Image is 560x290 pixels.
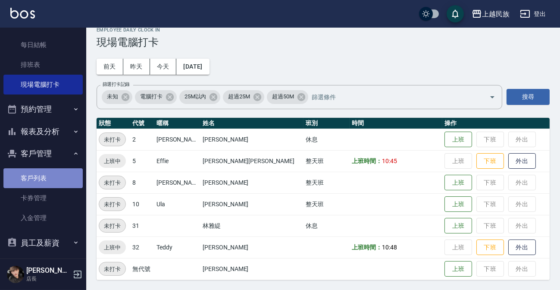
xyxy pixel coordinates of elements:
input: 篩選條件 [310,89,474,104]
button: [DATE] [176,59,209,75]
button: 外出 [508,153,536,169]
td: [PERSON_NAME] [200,236,303,258]
a: 客戶列表 [3,168,83,188]
th: 代號 [130,118,154,129]
td: [PERSON_NAME] [200,129,303,150]
th: 姓名 [200,118,303,129]
a: 入金管理 [3,208,83,228]
span: 電腦打卡 [135,92,168,101]
th: 暱稱 [154,118,200,129]
td: [PERSON_NAME][PERSON_NAME] [200,150,303,172]
h2: Employee Daily Clock In [97,27,550,33]
button: 上班 [444,196,472,212]
a: 每日結帳 [3,35,83,55]
span: 未知 [102,92,123,101]
td: Ula [154,193,200,215]
button: 上越民族 [468,5,513,23]
td: 無代號 [130,258,154,280]
div: 上越民族 [482,9,510,19]
td: 32 [130,236,154,258]
button: 搜尋 [507,89,550,105]
button: 登出 [516,6,550,22]
td: 整天班 [303,193,350,215]
button: 下班 [476,153,504,169]
td: 整天班 [303,150,350,172]
h3: 現場電腦打卡 [97,36,550,48]
td: 休息 [303,129,350,150]
th: 操作 [442,118,550,129]
span: 上班中 [99,157,126,166]
td: [PERSON_NAME] [154,129,200,150]
button: 上班 [444,218,472,234]
span: 超過50M [267,92,299,101]
label: 篩選打卡記錄 [103,81,130,88]
a: 卡券管理 [3,188,83,208]
div: 未知 [102,90,132,104]
th: 班別 [303,118,350,129]
span: 上班中 [99,243,126,252]
button: 員工及薪資 [3,232,83,254]
button: 下班 [476,240,504,255]
td: 整天班 [303,172,350,193]
span: 25M以內 [179,92,212,101]
span: 未打卡 [99,265,125,274]
b: 上班時間： [352,158,382,164]
span: 未打卡 [99,200,125,209]
a: 排班表 [3,55,83,75]
td: [PERSON_NAME] [200,172,303,193]
img: Logo [10,8,35,19]
td: 2 [130,129,154,150]
button: 預約管理 [3,98,83,120]
td: 林雅緹 [200,215,303,236]
p: 店長 [26,275,70,283]
span: 未打卡 [99,221,125,230]
span: 超過25M [223,92,255,101]
button: 上班 [444,132,472,148]
button: 報表及分析 [3,120,83,143]
span: 10:48 [382,244,397,251]
button: 客戶管理 [3,142,83,165]
td: [PERSON_NAME] [200,193,303,215]
td: Effie [154,150,200,172]
button: 前天 [97,59,123,75]
td: 8 [130,172,154,193]
div: 超過25M [223,90,264,104]
div: 25M以內 [179,90,221,104]
td: 10 [130,193,154,215]
button: 上班 [444,261,472,277]
td: 31 [130,215,154,236]
img: Person [7,266,24,283]
th: 狀態 [97,118,130,129]
td: [PERSON_NAME] [200,258,303,280]
span: 未打卡 [99,178,125,187]
span: 10:45 [382,158,397,164]
button: 今天 [150,59,177,75]
button: 昨天 [123,59,150,75]
td: [PERSON_NAME] [154,172,200,193]
button: Open [485,90,499,104]
b: 上班時間： [352,244,382,251]
div: 電腦打卡 [135,90,177,104]
span: 未打卡 [99,135,125,144]
button: 外出 [508,240,536,255]
button: 上班 [444,175,472,191]
th: 時間 [350,118,442,129]
div: 超過50M [267,90,308,104]
td: 5 [130,150,154,172]
a: 現場電腦打卡 [3,75,83,95]
button: 商品管理 [3,254,83,276]
button: save [447,5,464,22]
td: Teddy [154,236,200,258]
h5: [PERSON_NAME] [26,266,70,275]
td: 休息 [303,215,350,236]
